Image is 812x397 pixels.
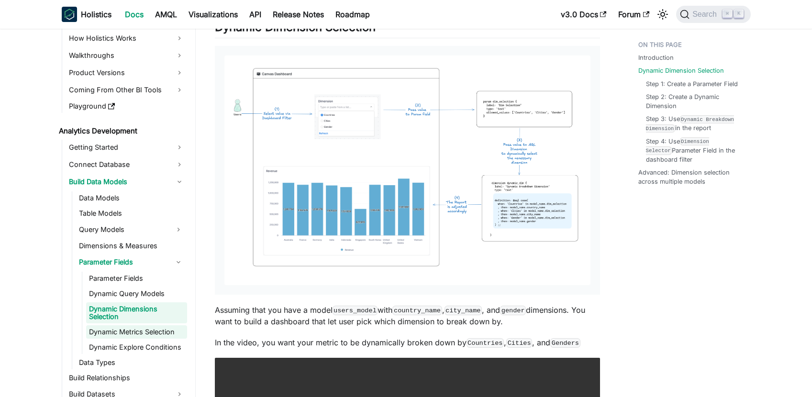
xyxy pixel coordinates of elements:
a: Roadmap [330,7,376,22]
span: Search [690,10,723,19]
kbd: ⌘ [723,10,732,18]
a: How Holistics Works [66,31,187,46]
a: Data Models [76,191,187,205]
kbd: K [734,10,744,18]
a: Introduction [638,53,674,62]
code: Countries [467,338,504,348]
a: Release Notes [267,7,330,22]
a: Analytics Development [56,124,187,138]
code: Genders [550,338,580,348]
a: Dynamic Dimensions Selection [86,302,187,323]
code: gender [500,306,526,315]
a: v3.0 Docs [555,7,612,22]
a: Step 2: Create a Dynamic Dimension [646,92,741,110]
nav: Docs sidebar [52,29,196,397]
a: Dynamic Query Models [86,287,187,300]
a: Dynamic Metrics Selection [86,325,187,339]
a: Query Models [76,222,170,237]
h2: Dynamic Dimension Selection [215,20,600,38]
button: Switch between dark and light mode (currently light mode) [655,7,670,22]
a: Walkthroughs [66,48,187,63]
button: Expand sidebar category 'Query Models' [170,222,187,237]
a: Forum [612,7,655,22]
button: Collapse sidebar category 'Parameter Fields' [170,254,187,270]
a: Step 1: Create a Parameter Field [646,79,738,88]
code: Cities [506,338,532,348]
img: Dynamic Dimension Selection [224,55,590,285]
a: Advanced: Dimension selection across multiple models [638,168,745,186]
a: Dimensions & Measures [76,239,187,253]
a: Parameter Fields [86,272,187,285]
code: users_model [333,306,378,315]
a: Coming From Other BI Tools [66,82,187,98]
a: Parameter Fields [76,254,170,270]
a: HolisticsHolistics [62,7,111,22]
a: Playground [66,99,187,113]
a: API [244,7,267,22]
b: Holistics [81,9,111,20]
code: country_name [392,306,442,315]
a: Step 4: UseDimension SelectorParameter Field in the dashboard filter [646,137,741,165]
a: Build Relationships [66,371,187,385]
a: Getting Started [66,140,187,155]
img: Holistics [62,7,77,22]
a: Step 3: UseDynamic Breakdown Dimensionin the report [646,114,741,132]
p: Assuming that you have a model with , , and dimensions. You want to build a dashboard that let us... [215,304,600,327]
a: AMQL [149,7,183,22]
a: Dynamic Dimension Selection [638,66,724,75]
code: Dynamic Breakdown Dimension [646,115,734,132]
a: Docs [119,7,149,22]
a: Visualizations [183,7,244,22]
button: Search (Command+K) [676,6,750,23]
p: In the video, you want your metric to be dynamically broken down by , , and [215,337,600,348]
a: Table Models [76,207,187,220]
a: Dynamic Explore Conditions [86,341,187,354]
a: Connect Database [66,157,187,172]
a: Product Versions [66,65,187,80]
a: Build Data Models [66,174,187,189]
code: city_name [445,306,482,315]
code: Dimension Selector [646,137,709,154]
a: Data Types [76,356,187,369]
